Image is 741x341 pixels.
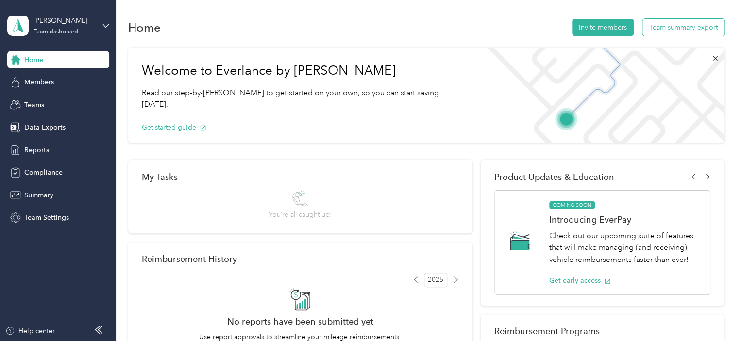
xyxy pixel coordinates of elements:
[142,316,459,326] h2: No reports have been submitted yet
[424,273,447,287] span: 2025
[477,48,724,143] img: Welcome to everlance
[142,122,206,132] button: Get started guide
[24,100,44,110] span: Teams
[24,77,54,87] span: Members
[549,201,595,210] span: COMING SOON
[687,287,741,341] iframe: Everlance-gr Chat Button Frame
[142,63,464,79] h1: Welcome to Everlance by [PERSON_NAME]
[34,16,94,26] div: [PERSON_NAME]
[269,210,332,220] span: You’re all caught up!
[142,254,237,264] h2: Reimbursement History
[142,87,464,111] p: Read our step-by-[PERSON_NAME] to get started on your own, so you can start saving [DATE].
[549,214,700,225] h1: Introducing EverPay
[34,29,78,35] div: Team dashboard
[24,122,66,132] span: Data Exports
[24,145,49,155] span: Reports
[494,172,614,182] span: Product Updates & Education
[5,326,55,336] button: Help center
[549,276,611,286] button: Get early access
[24,212,69,223] span: Team Settings
[142,172,459,182] div: My Tasks
[24,55,43,65] span: Home
[24,167,63,178] span: Compliance
[128,22,161,32] h1: Home
[494,326,710,336] h2: Reimbursement Programs
[572,19,634,36] button: Invite members
[642,19,724,36] button: Team summary export
[24,190,53,200] span: Summary
[549,230,700,266] p: Check out our upcoming suite of features that will make managing (and receiving) vehicle reimburs...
